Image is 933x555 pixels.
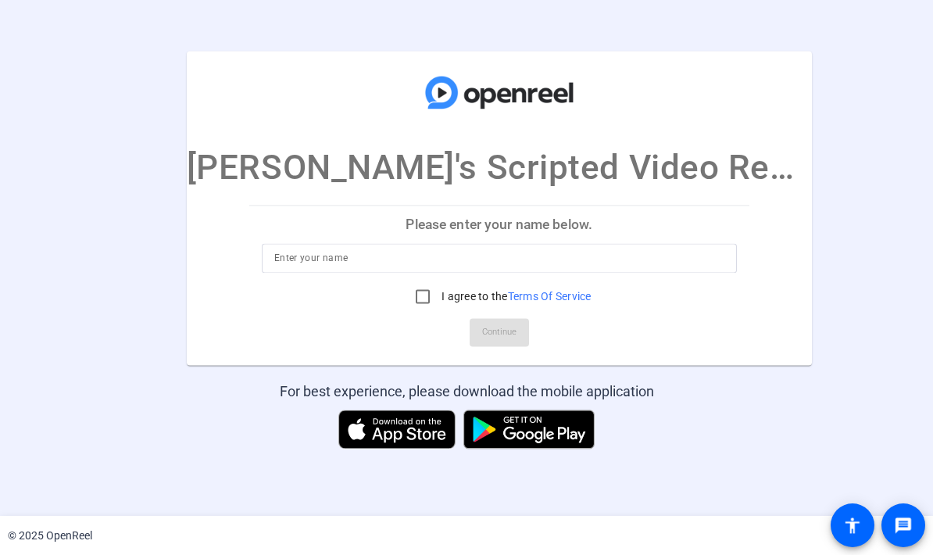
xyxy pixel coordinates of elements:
[8,528,92,544] div: © 2025 OpenReel
[421,66,577,118] img: company-logo
[843,516,862,535] mat-icon: accessibility
[274,249,724,268] input: Enter your name
[463,410,595,449] img: Get it on Google Play
[438,289,592,305] label: I agree to the
[338,410,456,449] img: Download on the App Store
[249,206,749,243] p: Please enter your name below.
[894,516,913,535] mat-icon: message
[508,291,592,303] a: Terms Of Service
[187,141,812,193] p: [PERSON_NAME]'s Scripted Video Response
[280,381,654,403] div: For best experience, please download the mobile application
